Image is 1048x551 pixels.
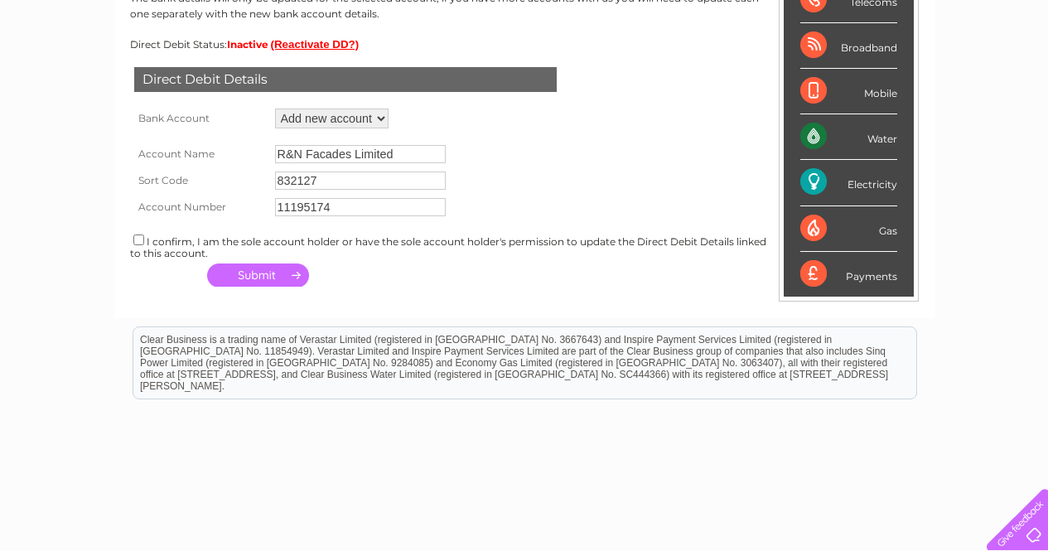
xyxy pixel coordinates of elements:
a: Energy [798,70,834,83]
div: Direct Debit Details [134,67,557,92]
a: Blog [904,70,928,83]
span: Inactive [227,38,268,51]
th: Sort Code [130,167,271,194]
div: Gas [800,206,897,252]
div: Payments [800,252,897,297]
img: logo.png [36,43,121,94]
a: Log out [993,70,1032,83]
a: Telecoms [844,70,894,83]
a: 0333 014 3131 [736,8,850,29]
a: Contact [938,70,978,83]
div: Direct Debit Status: [130,38,919,51]
div: Water [800,114,897,160]
div: Broadband [800,23,897,69]
button: (Reactivate DD?) [271,38,360,51]
div: Mobile [800,69,897,114]
div: Clear Business is a trading name of Verastar Limited (registered in [GEOGRAPHIC_DATA] No. 3667643... [133,9,916,80]
a: Water [756,70,788,83]
th: Account Number [130,194,271,220]
div: Electricity [800,160,897,205]
th: Account Name [130,141,271,167]
div: I confirm, I am the sole account holder or have the sole account holder's permission to update th... [130,232,919,259]
th: Bank Account [130,104,271,133]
